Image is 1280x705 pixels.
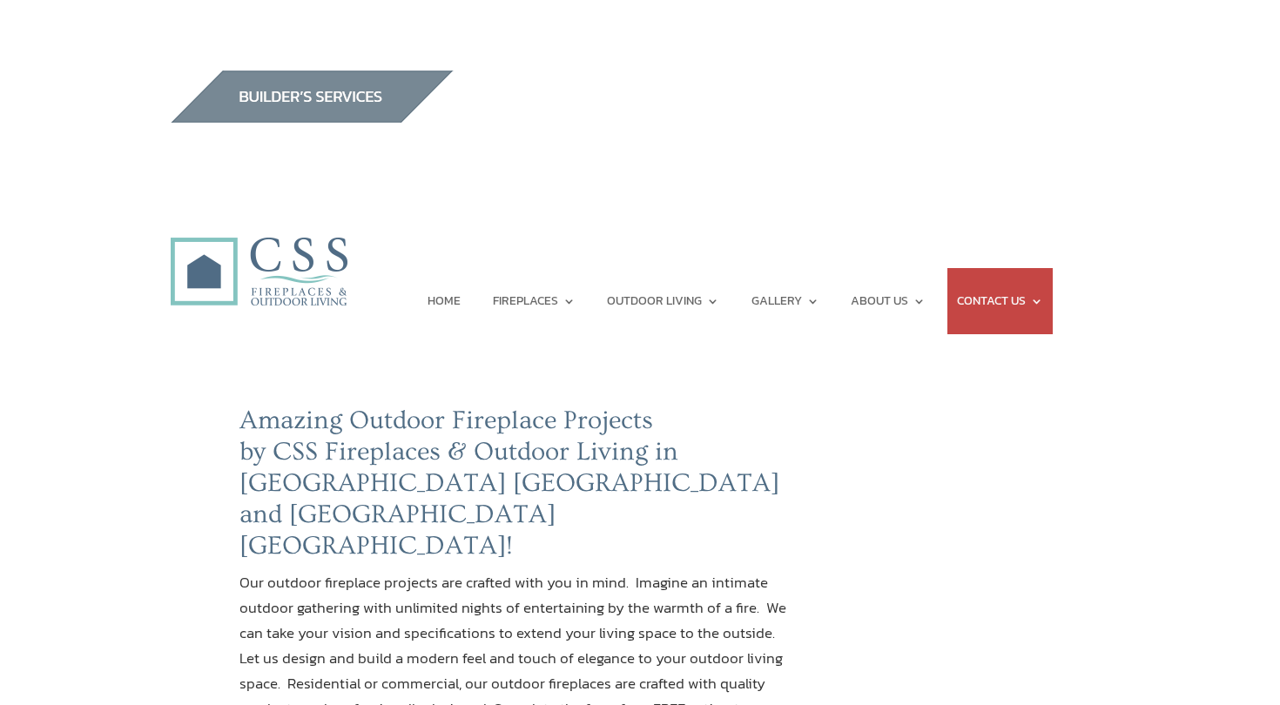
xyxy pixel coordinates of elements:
[428,268,461,334] a: HOME
[170,70,454,123] img: builders_btn
[239,405,798,570] h2: Amazing Outdoor Fireplace Projects by CSS Fireplaces & Outdoor Living in [GEOGRAPHIC_DATA] [GEOGR...
[493,268,576,334] a: FIREPLACES
[751,268,819,334] a: GALLERY
[607,268,719,334] a: OUTDOOR LIVING
[170,106,454,129] a: builder services construction supply
[851,268,926,334] a: ABOUT US
[957,268,1043,334] a: CONTACT US
[170,189,347,315] img: CSS Fireplaces & Outdoor Living (Formerly Construction Solutions & Supply)- Jacksonville Ormond B...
